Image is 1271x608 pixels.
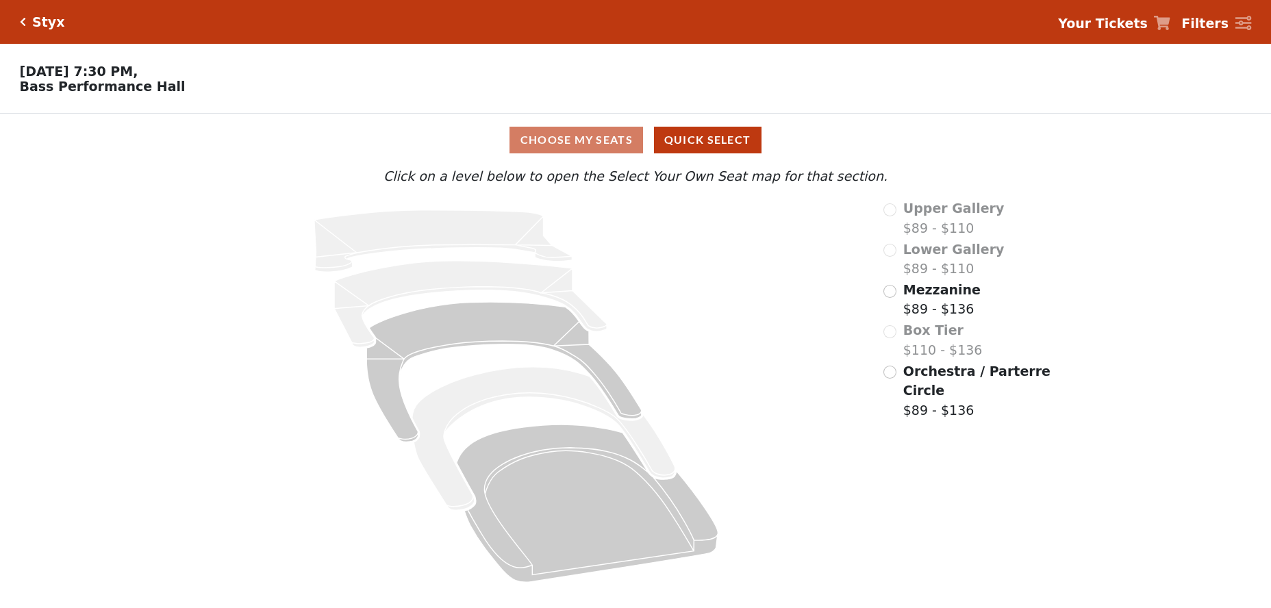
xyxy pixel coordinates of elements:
[654,127,762,153] button: Quick Select
[457,425,718,582] path: Orchestra / Parterre Circle - Seats Available: 46
[903,320,983,359] label: $110 - $136
[168,166,1103,186] p: Click on a level below to open the Select Your Own Seat map for that section.
[903,282,981,297] span: Mezzanine
[903,322,964,338] span: Box Tier
[314,210,572,272] path: Upper Gallery - Seats Available: 0
[903,242,1005,257] span: Lower Gallery
[903,364,1050,398] span: Orchestra / Parterre Circle
[32,14,64,30] h5: Styx
[903,240,1005,279] label: $89 - $110
[334,261,607,347] path: Lower Gallery - Seats Available: 0
[903,201,1005,216] span: Upper Gallery
[903,362,1053,420] label: $89 - $136
[1058,16,1148,31] strong: Your Tickets
[903,280,981,319] label: $89 - $136
[903,199,1005,238] label: $89 - $110
[1181,16,1229,31] strong: Filters
[1058,14,1170,34] a: Your Tickets
[20,17,26,27] a: Click here to go back to filters
[1181,14,1251,34] a: Filters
